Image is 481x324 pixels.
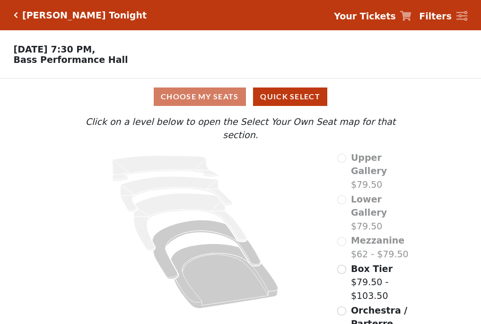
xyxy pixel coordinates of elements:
h5: [PERSON_NAME] Tonight [22,10,147,21]
label: $79.50 - $103.50 [351,262,414,303]
a: Filters [419,9,467,23]
button: Quick Select [253,88,327,106]
path: Upper Gallery - Seats Available: 0 [113,156,219,181]
strong: Filters [419,11,452,21]
p: Click on a level below to open the Select Your Own Seat map for that section. [67,115,414,142]
label: $62 - $79.50 [351,234,409,261]
label: $79.50 [351,151,414,192]
a: Click here to go back to filters [14,12,18,18]
span: Box Tier [351,263,393,274]
span: Lower Gallery [351,194,387,218]
span: Mezzanine [351,235,404,245]
span: Upper Gallery [351,152,387,176]
a: Your Tickets [334,9,411,23]
path: Orchestra / Parterre Circle - Seats Available: 561 [171,244,279,308]
path: Lower Gallery - Seats Available: 0 [121,176,233,212]
label: $79.50 [351,193,414,233]
strong: Your Tickets [334,11,396,21]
